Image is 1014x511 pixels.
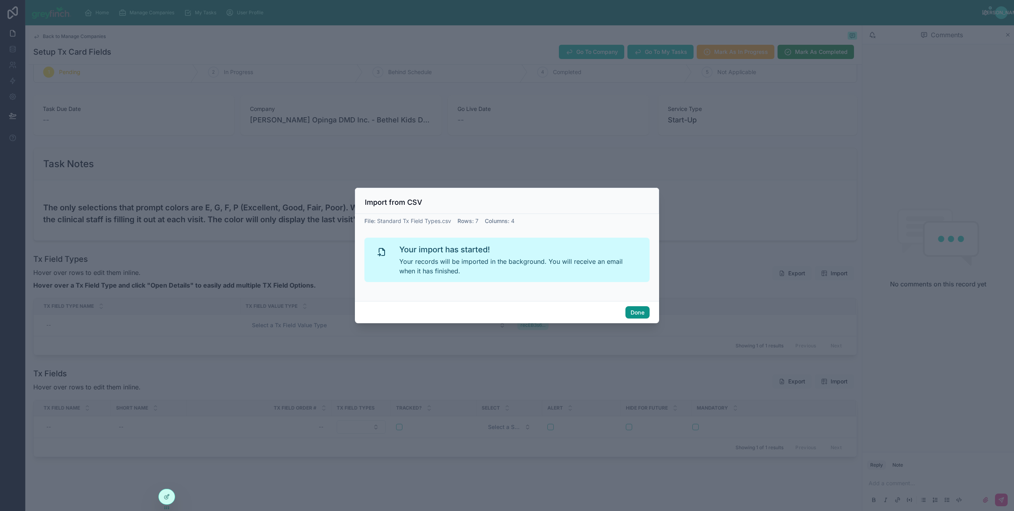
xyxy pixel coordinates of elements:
[625,306,650,319] button: Done
[485,217,509,224] span: Columns :
[364,217,375,224] span: File :
[475,217,478,224] span: 7
[377,217,451,224] span: Standard Tx Field Types.csv
[365,198,422,207] h3: Import from CSV
[399,257,637,276] p: Your records will be imported in the background. You will receive an email when it has finished.
[511,217,515,224] span: 4
[457,217,474,224] span: Rows :
[399,244,637,255] h2: Your import has started!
